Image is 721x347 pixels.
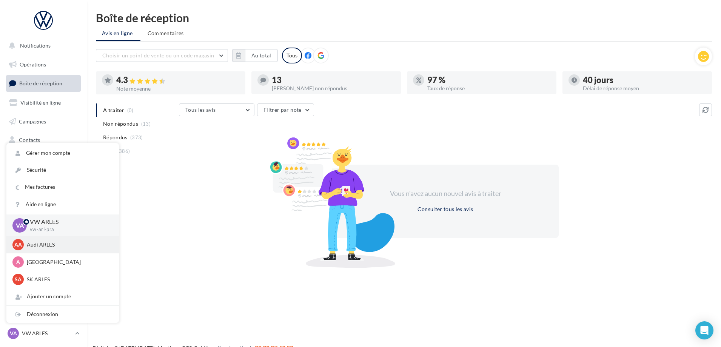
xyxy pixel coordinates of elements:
[116,76,239,85] div: 4.3
[6,145,119,162] a: Gérer mon compte
[6,196,119,213] a: Aide en ligne
[27,258,110,266] p: [GEOGRAPHIC_DATA]
[103,120,138,128] span: Non répondus
[179,103,254,116] button: Tous les avis
[414,205,476,214] button: Consulter tous les avis
[6,326,81,341] a: VA VW ARLES
[272,86,395,91] div: [PERSON_NAME] non répondus
[16,221,24,230] span: VA
[15,276,22,283] span: SA
[20,99,61,106] span: Visibilité en ligne
[14,241,22,248] span: AA
[20,42,51,49] span: Notifications
[30,226,107,233] p: vw-arl-pra
[27,241,110,248] p: Audi ARLES
[117,148,130,154] span: (386)
[272,76,395,84] div: 13
[27,276,110,283] p: SK ARLES
[381,189,510,199] div: Vous n'avez aucun nouvel avis à traiter
[20,61,46,68] span: Opérations
[130,134,143,140] span: (373)
[96,49,228,62] button: Choisir un point de vente ou un code magasin
[185,106,216,113] span: Tous les avis
[141,121,151,127] span: (13)
[16,258,20,266] span: A
[695,321,713,339] div: Open Intercom Messenger
[22,330,72,337] p: VW ARLES
[282,48,302,63] div: Tous
[245,49,278,62] button: Au total
[5,38,79,54] button: Notifications
[5,75,82,91] a: Boîte de réception
[5,170,82,186] a: Calendrier
[10,330,17,337] span: VA
[5,151,82,167] a: Médiathèque
[148,30,184,36] span: Commentaires
[427,86,550,91] div: Taux de réponse
[6,179,119,196] a: Mes factures
[6,288,119,305] div: Ajouter un compte
[5,132,82,148] a: Contacts
[257,103,314,116] button: Filtrer par note
[30,217,107,226] p: VW ARLES
[583,86,706,91] div: Délai de réponse moyen
[5,188,82,211] a: ASSETS PERSONNALISABLES
[5,114,82,130] a: Campagnes
[5,57,82,72] a: Opérations
[19,137,40,143] span: Contacts
[96,12,712,23] div: Boîte de réception
[5,95,82,111] a: Visibilité en ligne
[102,52,214,59] span: Choisir un point de vente ou un code magasin
[19,80,62,86] span: Boîte de réception
[232,49,278,62] button: Au total
[6,162,119,179] a: Sécurité
[427,76,550,84] div: 97 %
[19,118,46,124] span: Campagnes
[6,306,119,323] div: Déconnexion
[583,76,706,84] div: 40 jours
[103,134,128,141] span: Répondus
[116,86,239,91] div: Note moyenne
